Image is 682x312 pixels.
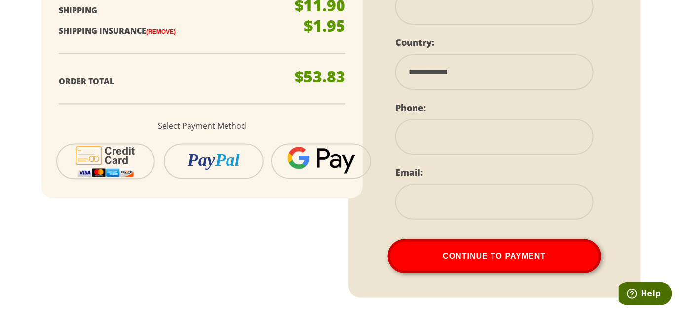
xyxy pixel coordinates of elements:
img: cc-icon-2.svg [70,145,142,179]
p: Order Total [59,75,295,89]
button: Continue To Payment [388,239,601,273]
iframe: Opens a widget where you can find more information [619,282,672,307]
button: PayPal [164,144,264,179]
i: Pay [188,151,215,170]
p: $1.95 [304,18,345,34]
a: (Remove) [146,29,176,36]
p: Shipping [59,4,295,18]
i: Pal [215,151,240,170]
p: Select Payment Method [59,119,345,134]
img: googlepay.png [287,147,355,175]
label: Email: [395,166,423,178]
label: Phone: [395,102,426,114]
p: $53.83 [295,69,345,85]
label: Country: [395,37,434,48]
p: Shipping Insurance [59,24,295,39]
